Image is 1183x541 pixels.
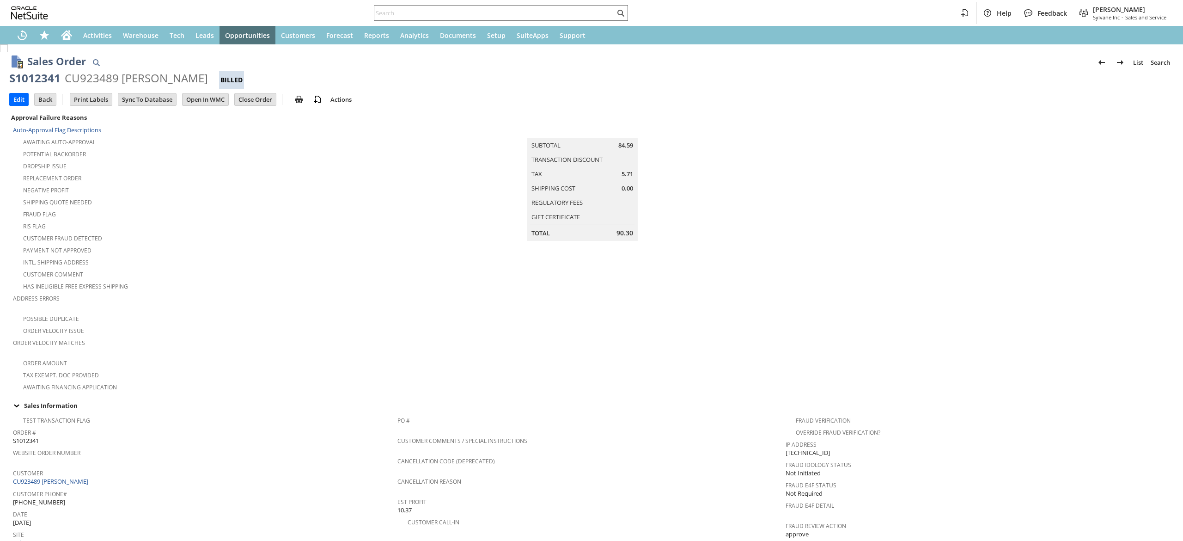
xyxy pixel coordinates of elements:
a: Transaction Discount [531,155,603,164]
a: Customer Call-in [408,518,459,526]
a: Tech [164,26,190,44]
a: Intl. Shipping Address [23,258,89,266]
a: Fraud Flag [23,210,56,218]
svg: Shortcuts [39,30,50,41]
a: Fraud E4F Status [786,481,836,489]
a: Customer Phone# [13,490,67,498]
a: Documents [434,26,482,44]
a: Home [55,26,78,44]
a: Support [554,26,591,44]
a: Shipping Quote Needed [23,198,92,206]
a: List [1129,55,1147,70]
span: Leads [195,31,214,40]
a: Fraud Verification [796,417,851,424]
div: Shortcuts [33,26,55,44]
a: SuiteApps [511,26,554,44]
a: Site [13,531,24,539]
a: Cancellation Code (deprecated) [397,457,495,465]
a: Subtotal [531,141,561,149]
span: Opportunities [225,31,270,40]
img: print.svg [293,94,305,105]
a: Order Velocity Issue [23,327,84,335]
a: Leads [190,26,220,44]
a: IP Address [786,441,817,449]
input: Back [35,93,56,105]
a: Possible Duplicate [23,315,79,323]
a: Order # [13,429,36,436]
span: Support [560,31,585,40]
a: Override Fraud Verification? [796,429,880,436]
div: S1012341 [9,71,61,86]
a: Address Errors [13,295,60,302]
a: Has Ineligible Free Express Shipping [23,283,128,290]
img: Next [1115,57,1126,68]
span: Not Required [786,489,823,498]
span: [PHONE_NUMBER] [13,498,65,507]
a: Negative Profit [23,186,69,194]
span: [TECHNICAL_ID] [786,449,830,457]
span: - [1122,14,1123,21]
div: CU923489 [PERSON_NAME] [65,71,208,86]
span: SuiteApps [517,31,549,40]
a: Website Order Number [13,449,80,457]
a: Awaiting Financing Application [23,383,117,391]
a: PO # [397,417,410,424]
img: add-record.svg [312,94,323,105]
span: 10.37 [397,506,412,515]
a: Actions [327,95,355,104]
a: Auto-Approval Flag Descriptions [13,126,101,134]
span: Feedback [1037,9,1067,18]
a: Potential Backorder [23,150,86,158]
span: Documents [440,31,476,40]
a: Reports [359,26,395,44]
div: Sales Information [9,400,1170,412]
a: Opportunities [220,26,275,44]
a: Est Profit [397,498,427,506]
span: Analytics [400,31,429,40]
a: Gift Certificate [531,213,580,221]
a: Replacement Order [23,174,81,182]
a: Fraud E4F Detail [786,502,834,510]
a: Tax [531,170,542,178]
span: S1012341 [13,436,39,445]
span: Customers [281,31,315,40]
span: approve [786,530,809,539]
a: RIS flag [23,222,46,230]
a: Analytics [395,26,434,44]
a: Dropship Issue [23,162,67,170]
a: Date [13,510,27,518]
img: Quick Find [91,57,102,68]
a: Customer [13,469,43,477]
a: Awaiting Auto-Approval [23,138,96,146]
a: Order Amount [23,359,67,367]
div: Billed [219,71,244,89]
input: Close Order [235,93,276,105]
td: Sales Information [9,400,1174,412]
span: Sales and Service [1125,14,1166,21]
a: CU923489 [PERSON_NAME] [13,477,91,486]
input: Print Labels [70,93,112,105]
span: 0.00 [622,184,633,193]
a: Regulatory Fees [531,198,583,207]
span: [DATE] [13,518,31,527]
svg: Home [61,30,72,41]
svg: Recent Records [17,30,28,41]
span: [PERSON_NAME] [1093,5,1166,14]
span: Setup [487,31,506,40]
a: Shipping Cost [531,184,575,192]
a: Test Transaction Flag [23,417,90,424]
div: Approval Failure Reasons [9,111,394,123]
span: Help [997,9,1012,18]
a: Order Velocity Matches [13,339,85,347]
caption: Summary [527,123,638,138]
a: Cancellation Reason [397,478,461,486]
svg: Search [615,7,626,18]
a: Activities [78,26,117,44]
a: Customer Fraud Detected [23,234,102,242]
a: Search [1147,55,1174,70]
span: 90.30 [616,228,633,238]
a: Fraud Idology Status [786,461,851,469]
a: Setup [482,26,511,44]
span: Reports [364,31,389,40]
h1: Sales Order [27,54,86,69]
